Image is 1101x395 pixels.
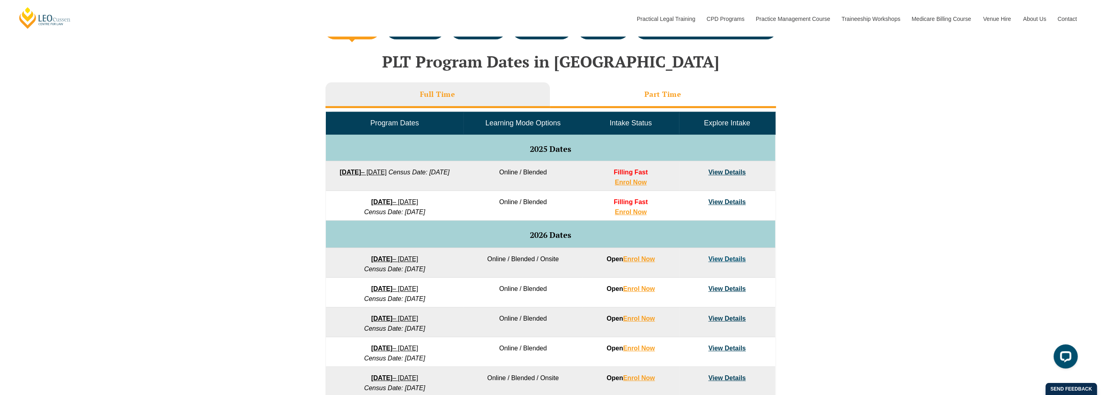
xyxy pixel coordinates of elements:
td: Online / Blended / Onsite [463,248,582,278]
span: Learning Mode Options [486,119,561,127]
a: View Details [708,375,746,381]
a: Enrol Now [615,209,646,215]
strong: [DATE] [371,285,393,292]
span: Filling Fast [614,169,648,176]
a: View Details [708,345,746,352]
em: Census Date: [DATE] [364,325,425,332]
span: Program Dates [370,119,419,127]
span: 2026 Dates [530,229,571,240]
a: Enrol Now [623,256,655,262]
a: Venue Hire [977,2,1017,36]
em: Census Date: [DATE] [364,209,425,215]
a: Contact [1052,2,1083,36]
a: CPD Programs [700,2,749,36]
a: [DATE]– [DATE] [371,199,418,205]
a: [PERSON_NAME] Centre for Law [18,6,72,29]
a: Practice Management Course [750,2,836,36]
strong: [DATE] [371,315,393,322]
strong: Open [607,315,655,322]
a: About Us [1017,2,1052,36]
em: Census Date: [DATE] [364,266,425,272]
strong: [DATE] [371,345,393,352]
a: [DATE]– [DATE] [340,169,387,176]
a: [DATE]– [DATE] [371,256,418,262]
a: Enrol Now [623,285,655,292]
a: View Details [708,256,746,262]
a: Medicare Billing Course [905,2,977,36]
strong: [DATE] [340,169,361,176]
span: Intake Status [609,119,652,127]
strong: Open [607,256,655,262]
a: Enrol Now [623,375,655,381]
strong: [DATE] [371,256,393,262]
strong: Open [607,285,655,292]
em: Census Date: [DATE] [389,169,450,176]
a: Enrol Now [615,179,646,186]
td: Online / Blended [463,337,582,367]
td: Online / Blended [463,191,582,221]
span: Filling Fast [614,199,648,205]
iframe: LiveChat chat widget [1047,341,1081,375]
a: Enrol Now [623,345,655,352]
h2: PLT Program Dates in [GEOGRAPHIC_DATA] [321,53,780,70]
a: [DATE]– [DATE] [371,375,418,381]
em: Census Date: [DATE] [364,355,425,362]
em: Census Date: [DATE] [364,295,425,302]
td: Online / Blended [463,307,582,337]
td: Online / Blended [463,161,582,191]
a: Practical Legal Training [631,2,701,36]
strong: Open [607,345,655,352]
td: Online / Blended [463,278,582,307]
a: Enrol Now [623,315,655,322]
span: 2025 Dates [530,143,571,154]
a: View Details [708,315,746,322]
span: Explore Intake [704,119,750,127]
a: [DATE]– [DATE] [371,345,418,352]
strong: [DATE] [371,375,393,381]
a: [DATE]– [DATE] [371,285,418,292]
h3: Part Time [644,90,681,99]
a: Traineeship Workshops [836,2,905,36]
a: View Details [708,199,746,205]
strong: Open [607,375,655,381]
a: [DATE]– [DATE] [371,315,418,322]
h3: Full Time [420,90,455,99]
em: Census Date: [DATE] [364,385,425,391]
a: View Details [708,285,746,292]
strong: [DATE] [371,199,393,205]
a: View Details [708,169,746,176]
